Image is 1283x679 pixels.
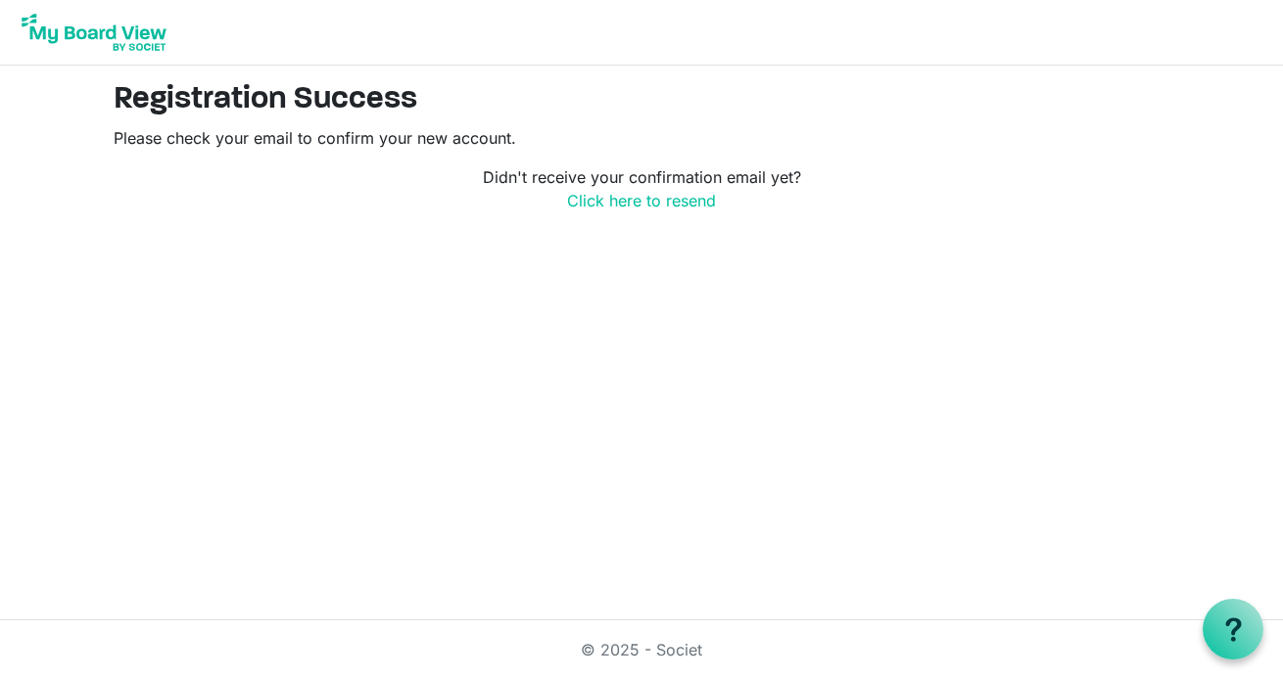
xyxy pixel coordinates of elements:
[16,8,172,57] img: My Board View Logo
[114,126,1169,150] p: Please check your email to confirm your new account.
[114,165,1169,212] p: Didn't receive your confirmation email yet?
[567,191,716,210] a: Click here to resend
[114,81,1169,118] h2: Registration Success
[581,640,702,659] a: © 2025 - Societ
